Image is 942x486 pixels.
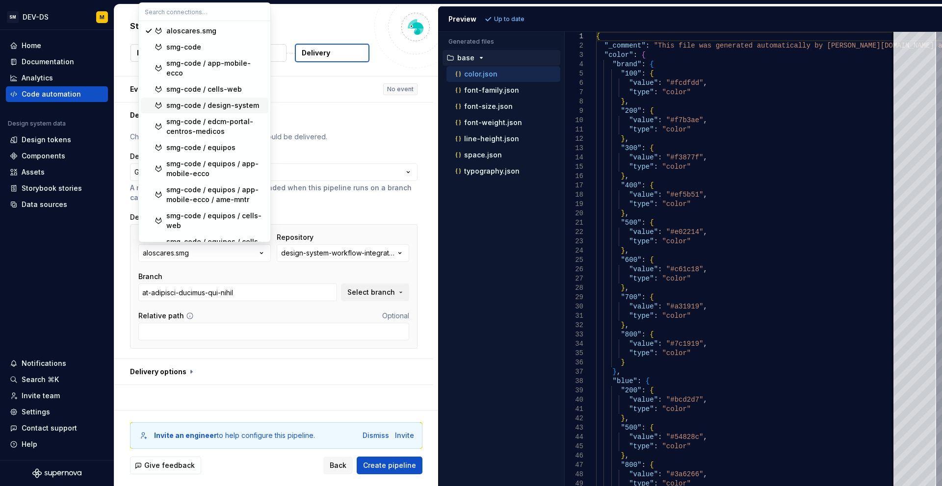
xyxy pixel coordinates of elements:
div: 44 [565,433,583,442]
div: 20 [565,209,583,218]
span: : [654,275,657,282]
input: Search connections… [139,3,270,21]
p: Delivery [302,48,330,58]
div: 7 [565,88,583,97]
span: "300" [621,144,641,152]
div: Notifications [22,358,66,368]
span: : [654,163,657,171]
span: { [650,144,654,152]
span: "800" [621,461,641,469]
span: : [641,181,645,189]
span: "color" [662,442,691,450]
a: Documentation [6,54,108,70]
div: 18 [565,190,583,200]
label: Delivery [130,152,158,161]
span: } [621,172,625,180]
div: Design system data [8,120,66,128]
span: "type" [629,312,654,320]
span: "value" [629,116,658,124]
span: : [658,396,662,404]
div: Dismiss [363,431,389,440]
span: "600" [621,256,641,264]
div: 12 [565,134,583,144]
span: "value" [629,153,658,161]
button: typography.json [446,166,560,177]
span: , [625,284,628,292]
div: Documentation [22,57,74,67]
div: Home [22,41,41,51]
span: : [654,126,657,133]
p: Data [137,48,154,58]
span: : [658,470,662,478]
div: smg-code / equipos / cells-web [166,211,264,230]
span: "This file was generated automatically by [PERSON_NAME] [654,42,880,50]
div: Data sources [22,200,67,209]
div: 23 [565,237,583,246]
div: 19 [565,200,583,209]
div: Design tokens [22,135,71,145]
div: smg-code / equipos [166,143,235,153]
span: "#54828c" [666,433,703,441]
span: : [654,442,657,450]
div: 13 [565,144,583,153]
span: "value" [629,396,658,404]
div: 16 [565,172,583,181]
div: 3 [565,51,583,60]
span: : [658,303,662,310]
span: , [625,414,628,422]
span: "_comment" [604,42,645,50]
span: "type" [629,405,654,413]
span: "type" [629,88,654,96]
div: 5 [565,69,583,78]
button: aloscares.smg [138,244,271,262]
span: : [641,331,645,338]
a: Design tokens [6,132,108,148]
div: 43 [565,423,583,433]
div: 9 [565,106,583,116]
button: space.json [446,150,560,160]
button: line-height.json [446,133,560,144]
span: : [658,433,662,441]
div: 29 [565,293,583,302]
span: : [641,256,645,264]
span: , [703,79,707,87]
p: base [457,54,474,62]
span: { [641,51,645,59]
div: 2 [565,41,583,51]
span: : [633,51,637,59]
span: : [654,88,657,96]
label: Repository [277,232,314,242]
span: : [654,349,657,357]
span: "700" [621,293,641,301]
span: Optional [382,311,409,320]
span: "500" [621,424,641,432]
div: 26 [565,265,583,274]
div: smg-code / app-mobile-ecco [166,58,264,78]
div: 36 [565,358,583,367]
span: : [658,340,662,348]
div: DEV-DS [23,12,49,22]
span: } [621,358,625,366]
a: Code automation [6,86,108,102]
span: : [654,312,657,320]
button: Create pipeline [357,457,422,474]
button: SMDEV-DSM [2,6,112,27]
span: "brand" [612,60,641,68]
span: , [703,470,707,478]
button: design-system-workflow-integration-react [277,244,409,262]
span: "200" [621,107,641,115]
a: Analytics [6,70,108,86]
span: , [703,153,707,161]
span: "color" [662,275,691,282]
div: design-system-workflow-integration-react [281,248,395,258]
span: } [612,368,616,376]
div: smg-code / equipos / app-mobile-ecco / ame-mntr [166,185,264,205]
span: , [625,247,628,255]
p: Choose how the results of the exporter should be delivered. [130,132,418,142]
span: , [625,135,628,143]
span: : [658,265,662,273]
div: 33 [565,330,583,339]
span: : [641,219,645,227]
button: Invite [395,431,414,440]
span: : [637,377,641,385]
